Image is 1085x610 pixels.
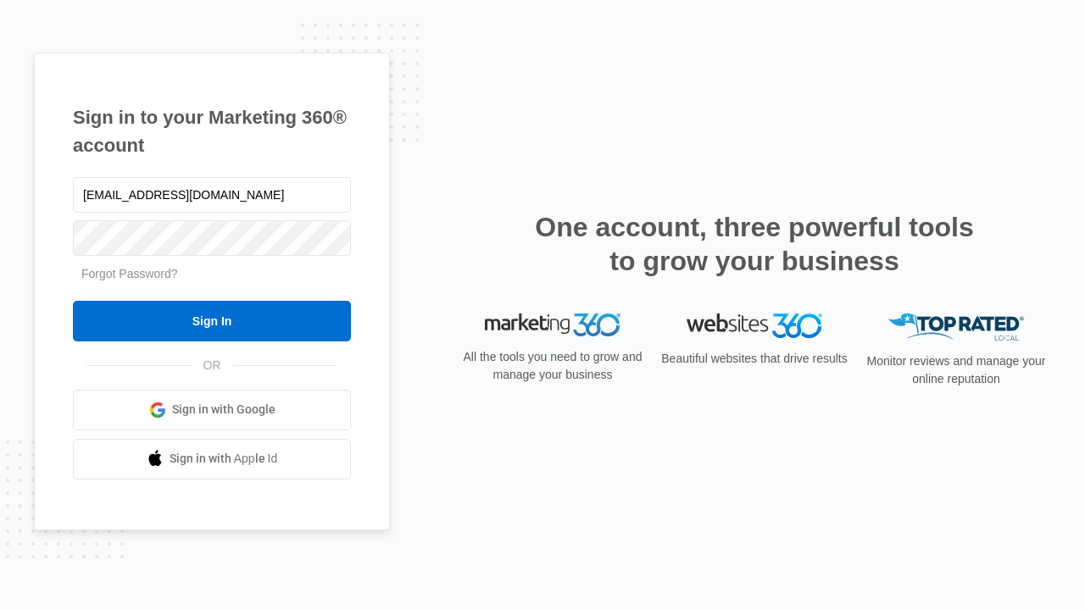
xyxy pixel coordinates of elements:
[888,313,1024,341] img: Top Rated Local
[687,313,822,338] img: Websites 360
[73,390,351,430] a: Sign in with Google
[172,401,275,419] span: Sign in with Google
[73,439,351,480] a: Sign in with Apple Id
[485,313,620,337] img: Marketing 360
[73,103,351,159] h1: Sign in to your Marketing 360® account
[73,301,351,341] input: Sign In
[861,352,1051,388] p: Monitor reviews and manage your online reputation
[659,350,849,368] p: Beautiful websites that drive results
[73,177,351,213] input: Email
[192,357,233,374] span: OR
[458,348,648,384] p: All the tools you need to grow and manage your business
[170,450,278,468] span: Sign in with Apple Id
[81,267,178,280] a: Forgot Password?
[530,210,979,278] h2: One account, three powerful tools to grow your business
